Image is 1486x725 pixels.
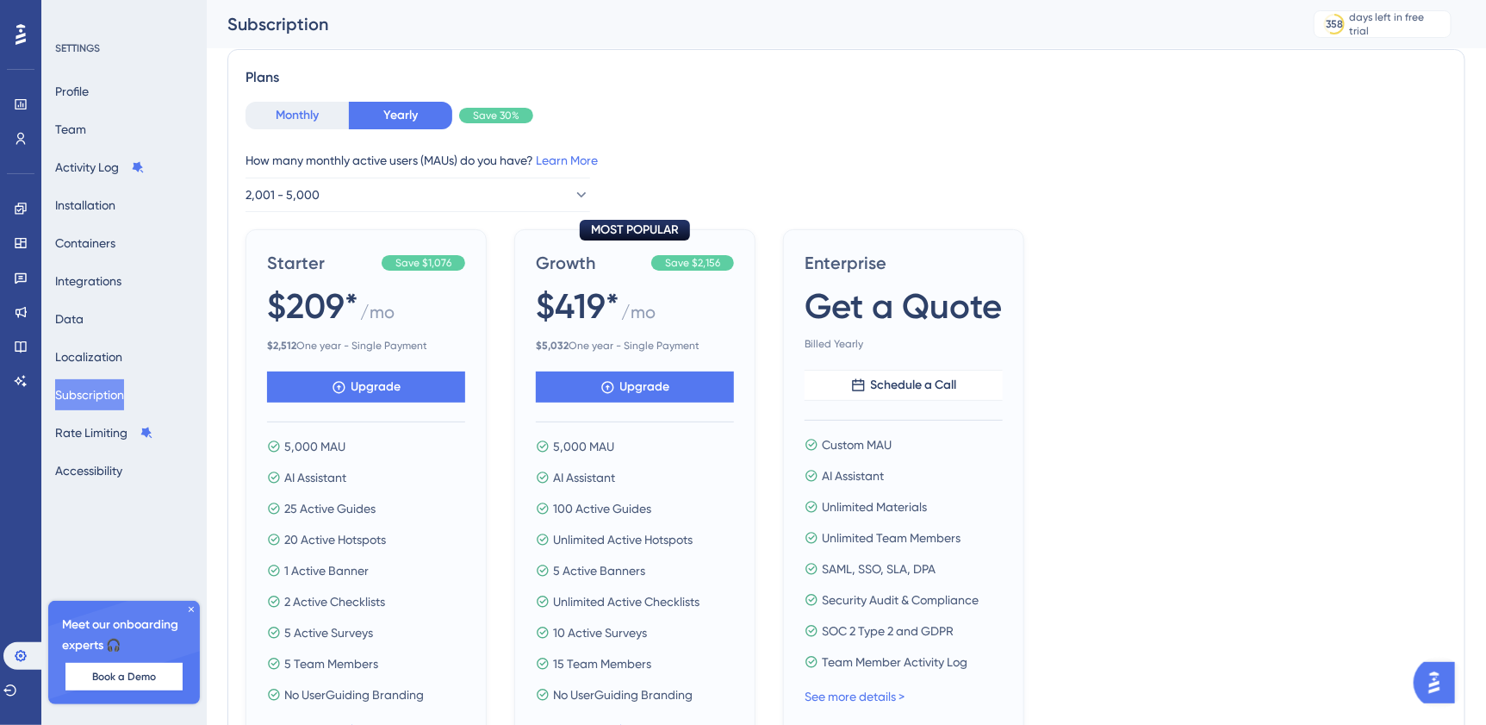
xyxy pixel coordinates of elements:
[805,251,1003,275] span: Enterprise
[246,184,320,205] span: 2,001 - 5,000
[665,256,720,270] span: Save $2,156
[227,12,1271,36] div: Subscription
[55,417,153,448] button: Rate Limiting
[351,377,401,397] span: Upgrade
[536,339,734,353] span: One year - Single Payment
[55,152,145,183] button: Activity Log
[55,379,124,410] button: Subscription
[553,467,615,488] span: AI Assistant
[553,529,693,550] span: Unlimited Active Hotspots
[360,300,395,332] span: / mo
[536,340,569,352] b: $ 5,032
[267,251,375,275] span: Starter
[1414,657,1465,709] iframe: UserGuiding AI Assistant Launcher
[65,663,183,691] button: Book a Demo
[349,102,452,129] button: Yearly
[284,591,385,612] span: 2 Active Checklists
[805,337,1003,351] span: Billed Yearly
[55,266,121,297] button: Integrations
[284,498,376,519] span: 25 Active Guides
[621,300,656,332] span: / mo
[55,114,86,145] button: Team
[284,653,378,674] span: 5 Team Members
[822,434,892,455] span: Custom MAU
[284,529,386,550] span: 20 Active Hotspots
[822,528,961,548] span: Unlimited Team Members
[395,256,451,270] span: Save $1,076
[620,377,670,397] span: Upgrade
[55,303,84,334] button: Data
[553,622,647,643] span: 10 Active Surveys
[246,67,1447,88] div: Plans
[822,590,979,610] span: Security Audit & Compliance
[473,109,519,122] span: Save 30%
[536,372,734,403] button: Upgrade
[246,102,349,129] button: Monthly
[267,340,296,352] b: $ 2,512
[536,153,598,167] a: Learn More
[55,455,122,486] button: Accessibility
[553,498,651,519] span: 100 Active Guides
[62,615,186,656] span: Meet our onboarding experts 🎧
[553,591,699,612] span: Unlimited Active Checklists
[55,228,115,259] button: Containers
[267,372,465,403] button: Upgrade
[553,560,645,581] span: 5 Active Banners
[246,150,1447,171] div: How many monthly active users (MAUs) do you have?
[284,560,369,581] span: 1 Active Banner
[284,684,424,705] span: No UserGuiding Branding
[55,76,89,107] button: Profile
[822,559,936,579] span: SAML, SSO, SLA, DPA
[1350,10,1446,38] div: days left in free trial
[553,653,651,674] span: 15 Team Members
[1326,17,1343,31] div: 358
[536,251,644,275] span: Growth
[553,684,693,705] span: No UserGuiding Branding
[267,282,358,330] span: $209*
[553,436,614,457] span: 5,000 MAU
[822,621,954,641] span: SOC 2 Type 2 and GDPR
[822,652,967,672] span: Team Member Activity Log
[284,622,373,643] span: 5 Active Surveys
[284,436,345,457] span: 5,000 MAU
[805,282,1002,330] span: Get a Quote
[55,41,195,55] div: SETTINGS
[805,370,1003,401] button: Schedule a Call
[871,375,957,396] span: Schedule a Call
[267,339,465,353] span: One year - Single Payment
[580,220,690,241] div: MOST POPULAR
[805,690,905,703] a: See more details >
[55,190,115,221] button: Installation
[246,178,590,212] button: 2,001 - 5,000
[822,466,884,486] span: AI Assistant
[536,282,619,330] span: $419*
[284,467,346,488] span: AI Assistant
[92,670,156,684] span: Book a Demo
[822,497,927,517] span: Unlimited Materials
[55,341,122,372] button: Localization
